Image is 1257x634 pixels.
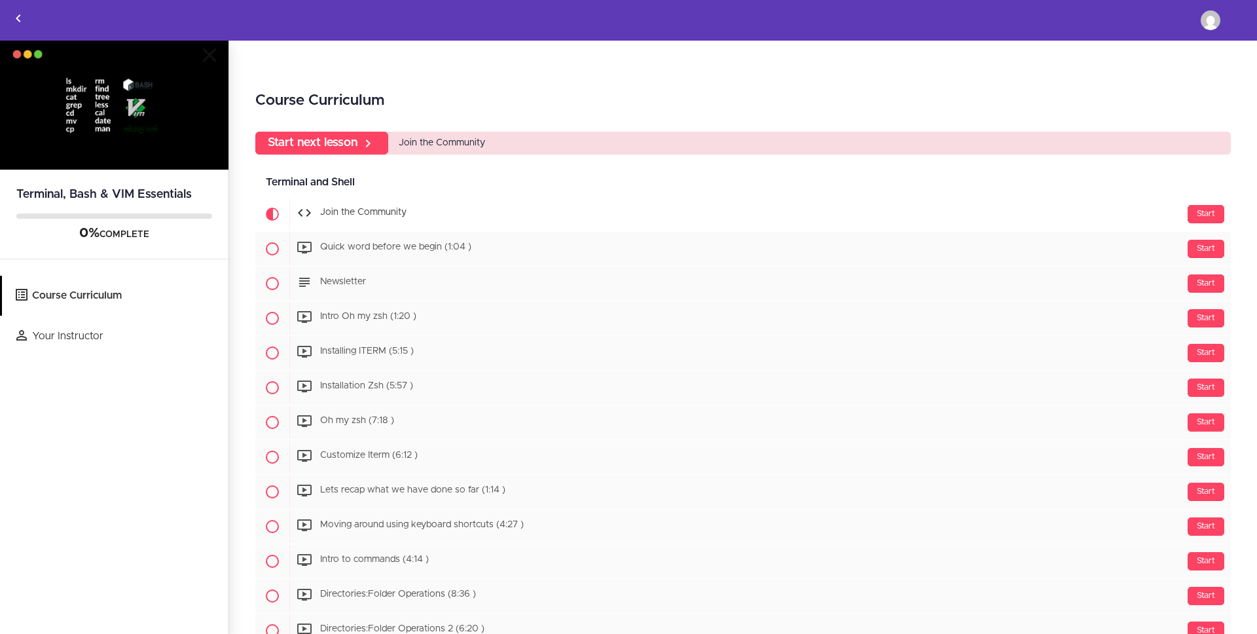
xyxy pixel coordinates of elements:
[255,510,1231,544] a: Start Moving around using keyboard shortcuts (4:27 )
[255,132,388,155] a: Start next lesson
[1188,483,1224,501] div: Start
[255,405,1231,439] a: Start Oh my zsh (7:18 )
[79,227,100,240] span: 0%
[255,301,1231,335] a: Start Intro Oh my zsh (1:20 )
[320,347,414,356] span: Installing ITERM (5:15 )
[320,486,505,495] span: Lets recap what we have done so far (1:14 )
[320,590,476,599] span: Directories:Folder Operations (8:36 )
[255,475,1231,509] a: Start Lets recap what we have done so far (1:14 )
[320,521,524,530] span: Moving around using keyboard shortcuts (4:27 )
[2,276,228,316] a: Course Curriculum
[1188,344,1224,362] div: Start
[320,208,407,217] span: Join the Community
[1188,309,1224,327] div: Start
[320,243,471,252] span: Quick word before we begin (1:04 )
[255,544,1231,578] a: Start Intro to commands (4:14 )
[320,451,418,460] span: Customize Iterm (6:12 )
[255,90,1231,112] h2: Course Curriculum
[1188,552,1224,570] div: Start
[320,382,413,391] span: Installation Zsh (5:57 )
[255,232,1231,266] a: Start Quick word before we begin (1:04 )
[10,10,26,26] svg: Back to courses
[1188,379,1224,397] div: Start
[255,197,289,231] span: Current item
[255,336,1231,370] a: Start Installing ITERM (5:15 )
[255,197,1231,231] a: Current item Start Join the Community
[1188,517,1224,536] div: Start
[1188,413,1224,432] div: Start
[16,225,212,242] div: COMPLETE
[1201,10,1220,30] img: pavan83kumar@gmail.com
[1188,274,1224,293] div: Start
[1188,205,1224,223] div: Start
[1188,448,1224,466] div: Start
[255,168,1231,197] div: Terminal and Shell
[1,1,36,40] a: Back to courses
[320,625,484,634] span: Directories:Folder Operations 2 (6:20 )
[255,267,1231,301] a: Start Newsletter
[2,316,228,356] a: Your Instructor
[320,555,429,565] span: Intro to commands (4:14 )
[1188,240,1224,258] div: Start
[320,417,394,426] span: Oh my zsh (7:18 )
[320,312,416,322] span: Intro Oh my zsh (1:20 )
[255,440,1231,474] a: Start Customize Iterm (6:12 )
[255,579,1231,613] a: Start Directories:Folder Operations (8:36 )
[320,278,366,287] span: Newsletter
[255,371,1231,405] a: Start Installation Zsh (5:57 )
[399,138,485,147] span: Join the Community
[1188,587,1224,605] div: Start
